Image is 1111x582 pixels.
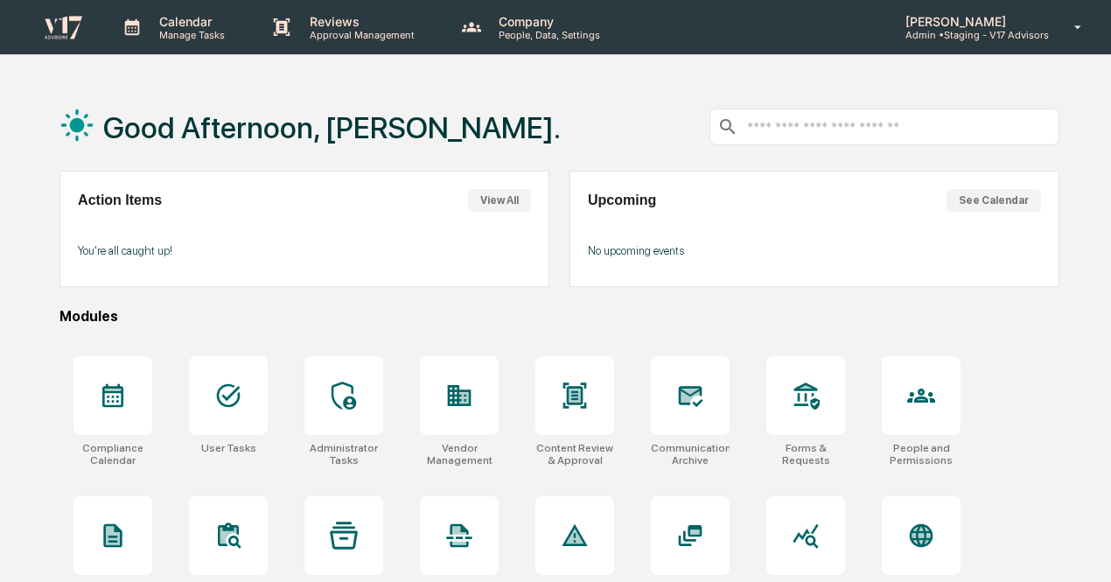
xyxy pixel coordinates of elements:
[766,442,845,466] div: Forms & Requests
[535,442,614,466] div: Content Review & Approval
[588,244,1041,257] p: No upcoming events
[201,442,256,454] div: User Tasks
[296,14,423,29] p: Reviews
[891,14,1049,29] p: [PERSON_NAME]
[59,308,1059,325] div: Modules
[78,193,162,208] h2: Action Items
[651,442,730,466] div: Communications Archive
[296,29,423,41] p: Approval Management
[1055,524,1102,571] iframe: Open customer support
[468,189,531,212] button: View All
[103,110,561,145] h1: Good Afternoon, [PERSON_NAME].
[420,442,499,466] div: Vendor Management
[304,442,383,466] div: Administrator Tasks
[891,29,1049,41] p: Admin • Staging - V17 Advisors
[73,442,152,466] div: Compliance Calendar
[42,14,84,39] img: logo
[947,189,1041,212] button: See Calendar
[882,442,961,466] div: People and Permissions
[78,244,531,257] p: You're all caught up!
[588,193,656,208] h2: Upcoming
[485,29,609,41] p: People, Data, Settings
[145,29,234,41] p: Manage Tasks
[145,14,234,29] p: Calendar
[485,14,609,29] p: Company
